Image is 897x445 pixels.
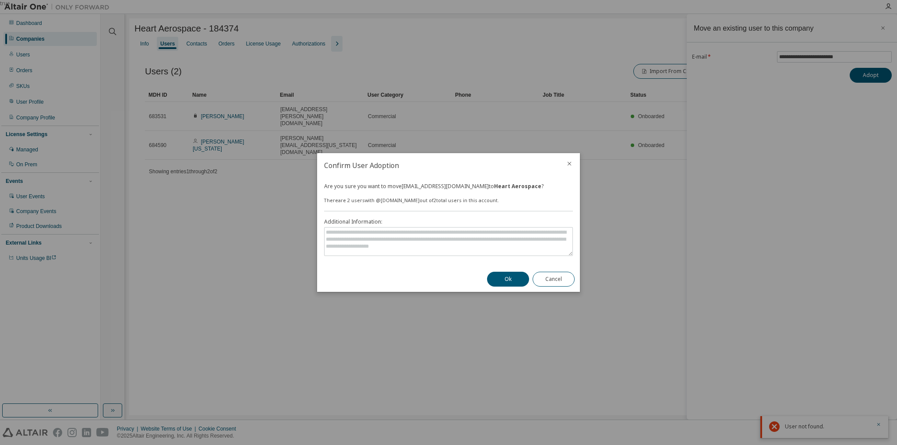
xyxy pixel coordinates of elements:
button: Cancel [533,272,575,287]
label: Additional Information: [324,218,573,225]
h2: Confirm User Adoption [317,153,559,178]
div: Are you sure you want to move [EMAIL_ADDRESS][DOMAIN_NAME] to ? [324,183,573,190]
strong: Heart Aerospace [494,182,541,190]
button: Ok [487,272,529,287]
div: There are 2 users with @ [DOMAIN_NAME] out of 2 total users in this account. [324,197,573,204]
button: close [566,160,573,167]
